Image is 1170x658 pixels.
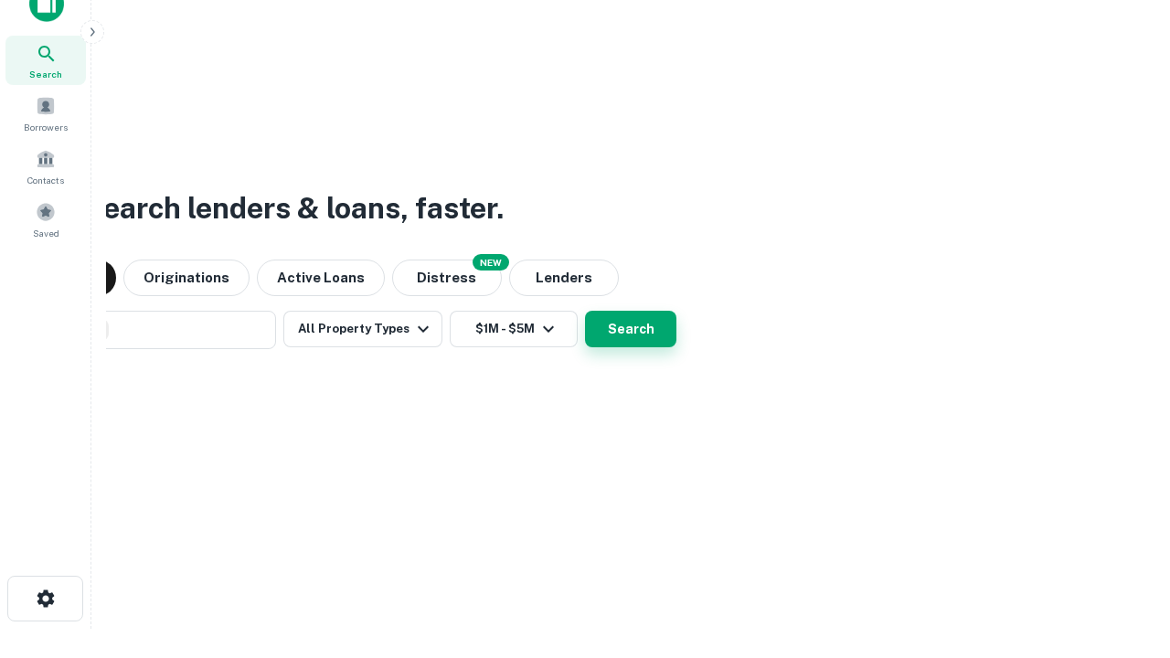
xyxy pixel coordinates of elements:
button: Originations [123,260,250,296]
button: Lenders [509,260,619,296]
iframe: Chat Widget [1079,512,1170,600]
div: NEW [473,254,509,271]
a: Contacts [5,142,86,191]
button: Search [585,311,676,347]
button: $1M - $5M [450,311,578,347]
a: Saved [5,195,86,244]
button: Active Loans [257,260,385,296]
span: Saved [33,226,59,240]
span: Search [29,67,62,81]
button: Search distressed loans with lien and other non-mortgage details. [392,260,502,296]
a: Borrowers [5,89,86,138]
span: Contacts [27,173,64,187]
a: Search [5,36,86,85]
h3: Search lenders & loans, faster. [83,186,504,230]
button: All Property Types [283,311,442,347]
span: Borrowers [24,120,68,134]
